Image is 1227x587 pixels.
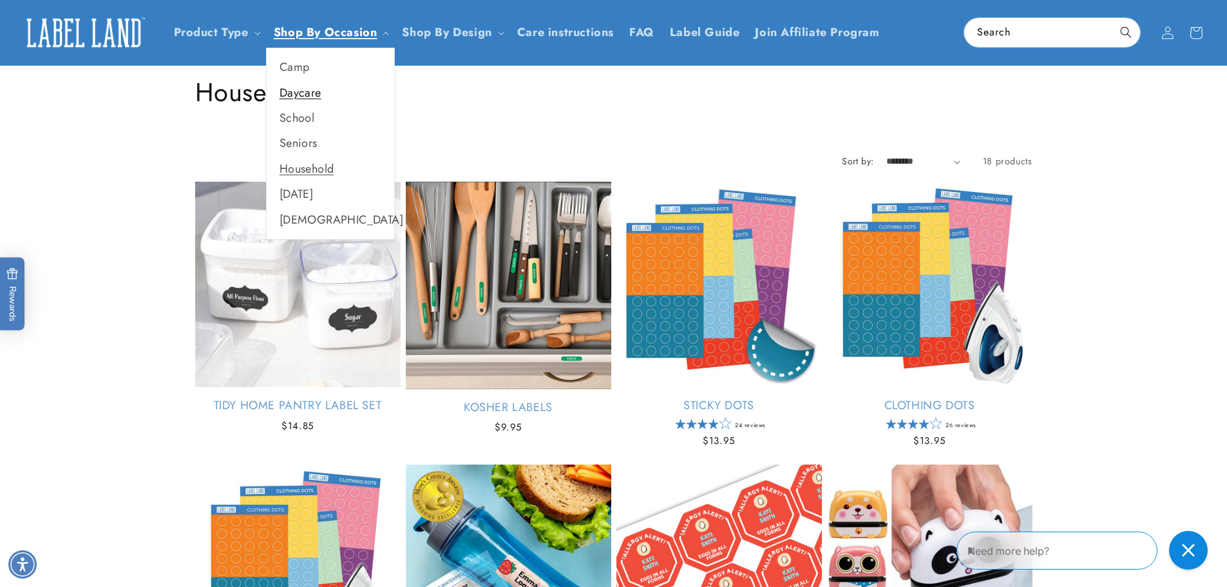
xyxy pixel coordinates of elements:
[670,25,740,40] span: Label Guide
[662,17,748,48] a: Label Guide
[755,25,879,40] span: Join Affiliate Program
[15,8,153,57] a: Label Land
[19,13,148,53] img: Label Land
[267,55,394,80] a: Camp
[267,207,394,233] a: [DEMOGRAPHIC_DATA]
[402,24,491,41] a: Shop By Design
[827,398,1032,413] a: Clothing Dots
[10,484,163,523] iframe: Sign Up via Text for Offers
[629,25,654,40] span: FAQ
[509,17,622,48] a: Care instructions
[267,81,394,106] a: Daycare
[6,267,19,321] span: Rewards
[517,25,614,40] span: Care instructions
[166,17,266,48] summary: Product Type
[394,17,509,48] summary: Shop By Design
[266,17,395,48] summary: Shop By Occasion
[267,131,394,156] a: Seniors
[195,75,1032,109] h1: Household Labels
[956,526,1214,574] iframe: Gorgias Floating Chat
[274,25,377,40] span: Shop By Occasion
[616,398,822,413] a: Sticky Dots
[267,182,394,207] a: [DATE]
[174,24,249,41] a: Product Type
[8,550,37,579] div: Accessibility Menu
[195,398,401,413] a: Tidy Home Pantry Label Set
[983,155,1032,168] span: 18 products
[267,106,394,131] a: School
[406,400,611,415] a: Kosher Labels
[1112,18,1140,46] button: Search
[842,155,873,168] label: Sort by:
[747,17,887,48] a: Join Affiliate Program
[267,157,394,182] a: Household
[622,17,662,48] a: FAQ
